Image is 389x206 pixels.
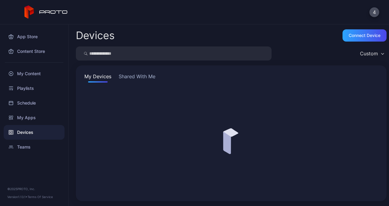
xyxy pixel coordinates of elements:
[4,66,65,81] a: My Content
[76,30,115,41] h2: Devices
[4,96,65,110] a: Schedule
[4,44,65,59] a: Content Store
[83,73,113,83] button: My Devices
[7,195,28,199] span: Version 1.13.1 •
[4,125,65,140] a: Devices
[4,29,65,44] a: App Store
[4,81,65,96] a: Playlists
[343,29,387,42] button: Connect device
[369,7,379,17] button: 4
[349,33,380,38] div: Connect device
[117,73,157,83] button: Shared With Me
[4,110,65,125] a: My Apps
[7,186,61,191] div: © 2025 PROTO, Inc.
[360,50,378,57] div: Custom
[357,46,387,61] button: Custom
[28,195,53,199] a: Terms Of Service
[4,140,65,154] a: Teams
